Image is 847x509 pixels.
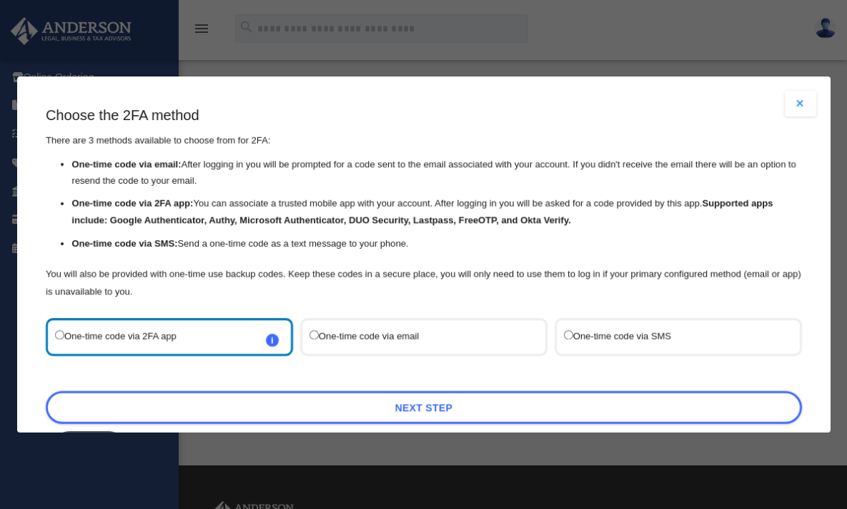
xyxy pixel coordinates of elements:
[46,105,802,125] h3: Choose the 2FA method
[46,266,802,300] p: You will also be provided with one-time use backup codes. Keep these codes in a secure place, you...
[71,159,181,169] strong: One-time code via email:
[71,198,773,225] strong: Supported apps include: Google Authenticator, Authy, Microsoft Authenticator, DUO Security, Lastp...
[266,334,279,347] span: i
[785,91,816,117] button: Close modal
[55,330,64,340] input: One-time code via 2FA appi
[71,198,193,209] strong: One-time code via 2FA app:
[46,105,802,300] div: There are 3 methods available to choose from for 2FA:
[46,391,802,424] a: Next Step
[309,330,319,340] input: One-time code via email
[563,330,573,340] input: One-time code via SMS
[71,196,801,229] li: You can associate a trusted mobile app with your account. After logging in you will be asked for ...
[309,327,524,347] label: One-time code via email
[71,238,177,249] strong: One-time code via SMS:
[71,157,801,189] li: After logging in you will be prompted for a code sent to the email associated with your account. ...
[53,431,125,464] button: Close this dialog window
[55,327,269,347] label: One-time code via 2FA app
[563,327,778,347] label: One-time code via SMS
[71,236,801,252] li: Send a one-time code as a text message to your phone.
